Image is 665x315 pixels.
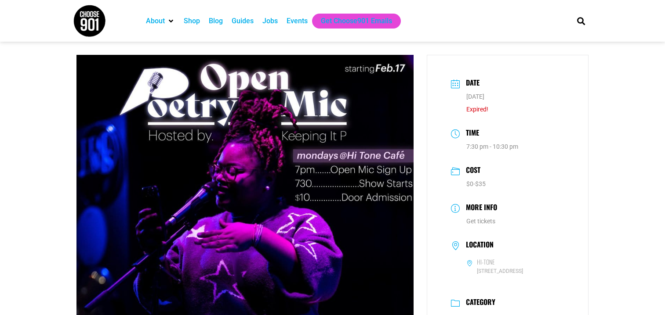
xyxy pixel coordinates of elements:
[462,77,480,90] h3: Date
[451,179,565,189] dd: $0-$35
[462,165,480,177] h3: Cost
[321,16,392,26] a: Get Choose901 Emails
[184,16,200,26] a: Shop
[466,218,495,225] a: Get tickets
[477,258,495,266] h6: Hi-Tone
[466,267,565,276] span: [STREET_ADDRESS]
[232,16,254,26] a: Guides
[209,16,223,26] a: Blog
[142,14,562,29] nav: Main nav
[462,298,495,308] h3: Category
[462,127,479,140] h3: Time
[462,240,494,251] h3: Location
[462,202,497,215] h3: More Info
[466,106,488,113] span: Expired!
[142,14,179,29] div: About
[466,143,518,150] abbr: 7:30 pm - 10:30 pm
[466,93,484,100] span: [DATE]
[287,16,308,26] a: Events
[146,16,165,26] a: About
[574,14,588,28] div: Search
[262,16,278,26] a: Jobs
